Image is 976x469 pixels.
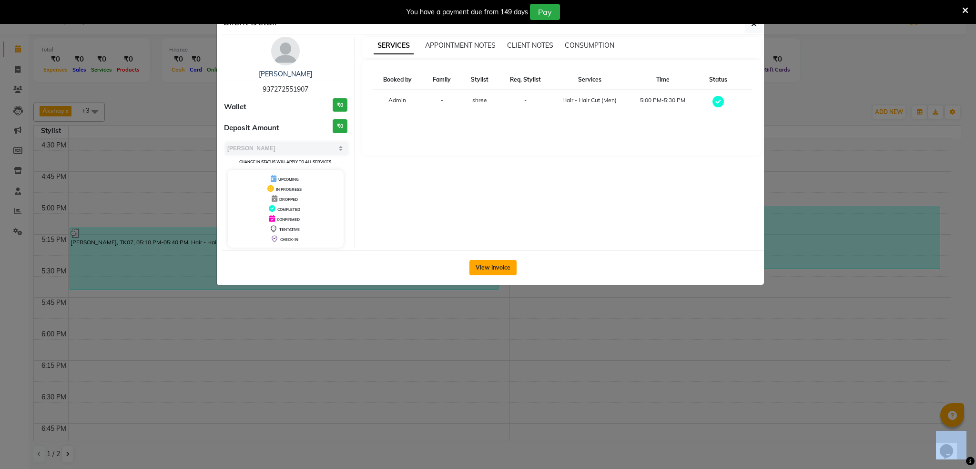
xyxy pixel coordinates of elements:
[423,70,461,90] th: Family
[936,431,966,459] iframe: chat widget
[279,197,298,202] span: DROPPED
[239,159,332,164] small: Change in status will apply to all services.
[469,260,517,275] button: View Invoice
[699,70,737,90] th: Status
[425,41,496,50] span: APPOINTMENT NOTES
[423,90,461,115] td: -
[553,70,626,90] th: Services
[507,41,553,50] span: CLIENT NOTES
[565,41,614,50] span: CONSUMPTION
[530,4,560,20] button: Pay
[278,177,299,182] span: UPCOMING
[461,70,498,90] th: Stylist
[559,96,620,104] div: Hair - Hair Cut (Men)
[224,123,279,134] span: Deposit Amount
[498,70,553,90] th: Req. Stylist
[372,70,423,90] th: Booked by
[333,98,347,112] h3: ₹0
[280,237,298,242] span: CHECK-IN
[472,96,487,104] span: shree
[277,207,300,212] span: COMPLETED
[372,90,423,115] td: Admin
[263,85,308,94] span: 937272551907
[374,37,414,54] span: SERVICES
[224,102,246,113] span: Wallet
[276,187,302,192] span: IN PROGRESS
[407,7,528,17] div: You have a payment due from 149 days
[279,227,300,232] span: TENTATIVE
[333,119,347,133] h3: ₹0
[498,90,553,115] td: -
[626,90,699,115] td: 5:00 PM-5:30 PM
[277,217,300,222] span: CONFIRMED
[259,70,312,78] a: [PERSON_NAME]
[626,70,699,90] th: Time
[271,37,300,65] img: avatar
